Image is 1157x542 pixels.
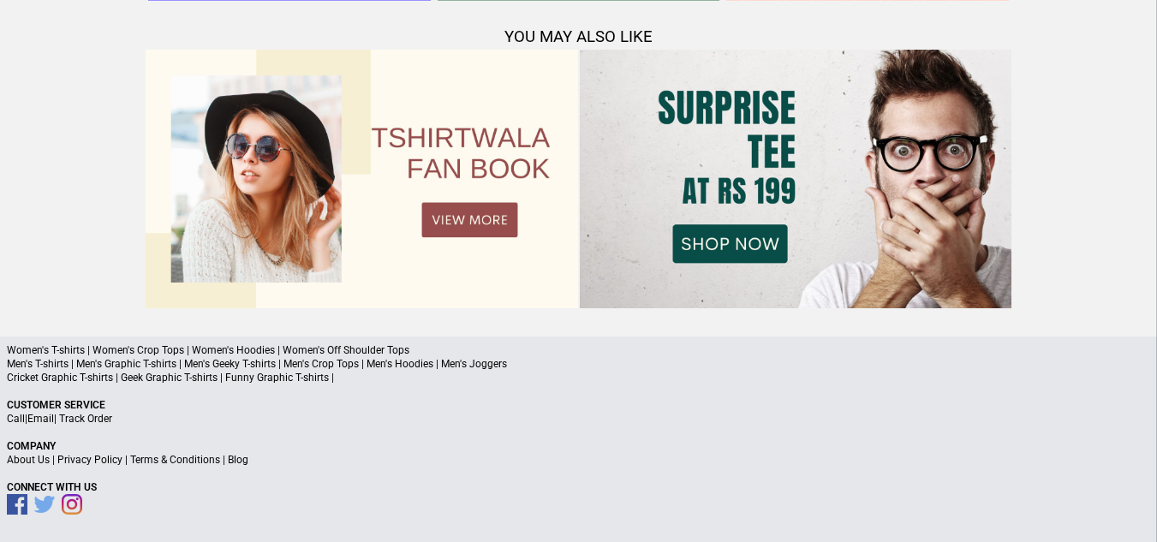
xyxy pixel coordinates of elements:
p: Company [7,439,1150,453]
a: About Us [7,454,50,466]
p: | | [7,412,1150,426]
p: Women's T-shirts | Women's Crop Tops | Women's Hoodies | Women's Off Shoulder Tops [7,343,1150,357]
a: Track Order [59,413,112,425]
p: Connect With Us [7,480,1150,494]
a: Terms & Conditions [130,454,220,466]
a: Email [27,413,54,425]
a: Blog [228,454,248,466]
p: Cricket Graphic T-shirts | Geek Graphic T-shirts | Funny Graphic T-shirts | [7,371,1150,384]
a: Call [7,413,25,425]
p: | | | [7,453,1150,467]
a: Privacy Policy [57,454,122,466]
p: Customer Service [7,398,1150,412]
p: Men's T-shirts | Men's Graphic T-shirts | Men's Geeky T-shirts | Men's Crop Tops | Men's Hoodies ... [7,357,1150,371]
span: YOU MAY ALSO LIKE [504,27,653,46]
